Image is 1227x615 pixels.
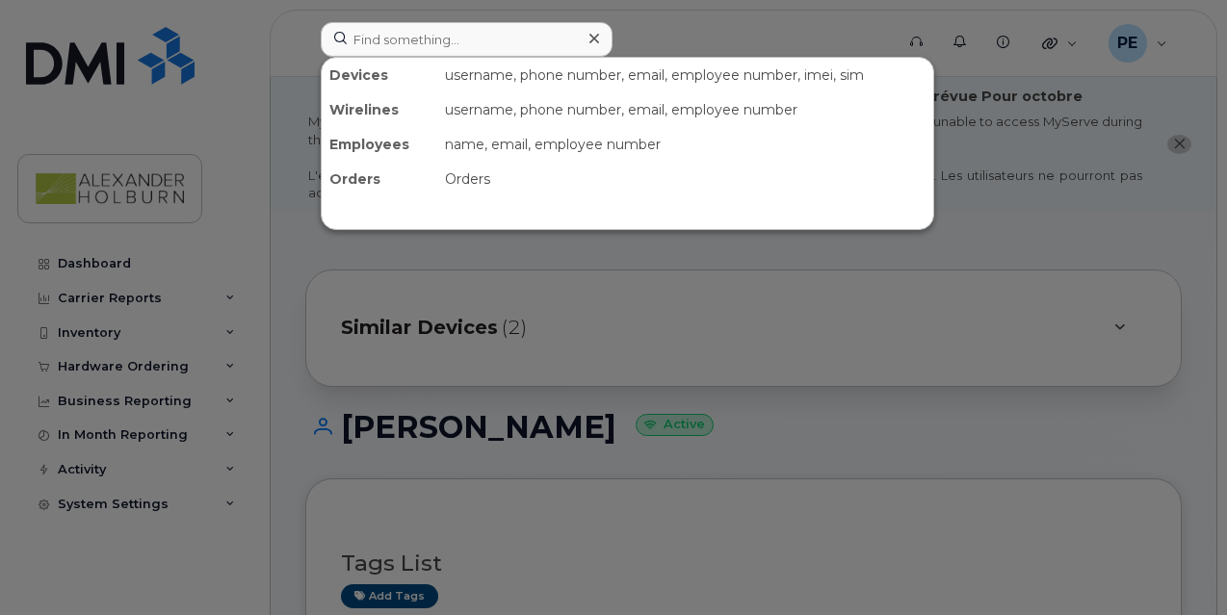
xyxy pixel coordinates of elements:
div: Orders [322,162,437,196]
div: username, phone number, email, employee number, imei, sim [437,58,933,92]
div: Employees [322,127,437,162]
div: Orders [437,162,933,196]
div: Wirelines [322,92,437,127]
div: username, phone number, email, employee number [437,92,933,127]
div: Devices [322,58,437,92]
div: name, email, employee number [437,127,933,162]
